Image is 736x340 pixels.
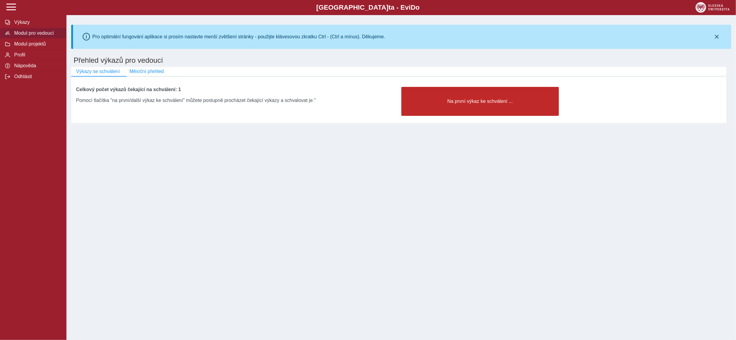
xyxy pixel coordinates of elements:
[92,34,385,40] div: Pro optimální fungování aplikace si prosím nastavte menší zvětšení stránky - použijte klávesovou ...
[71,67,125,76] button: Výkazy se schválení
[12,30,61,36] span: Modul pro vedoucí
[71,54,731,67] h1: Přehled výkazů pro vedoucí
[406,99,554,104] span: Na první výkaz ke schválení ...
[12,74,61,79] span: Odhlásit
[18,4,718,11] b: [GEOGRAPHIC_DATA] a - Evi
[12,52,61,58] span: Profil
[125,67,169,76] button: Měsíční přehled
[401,87,559,116] button: Na první výkaz ke schválení ...
[12,63,61,68] span: Nápověda
[696,2,730,13] img: logo_web_su.png
[129,69,164,74] span: Měsíční přehled
[416,4,420,11] span: o
[76,87,181,92] b: Celkový počet výkazů čekající na schválení: 1
[12,41,61,47] span: Modul projektů
[76,69,120,74] span: Výkazy se schválení
[411,4,416,11] span: D
[12,20,61,25] span: Výkazy
[388,4,390,11] span: t
[76,92,397,103] div: Pomocí tlačítka "na první/další výkaz ke schválení" můžete postupně procházet čekající výkazy a s...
